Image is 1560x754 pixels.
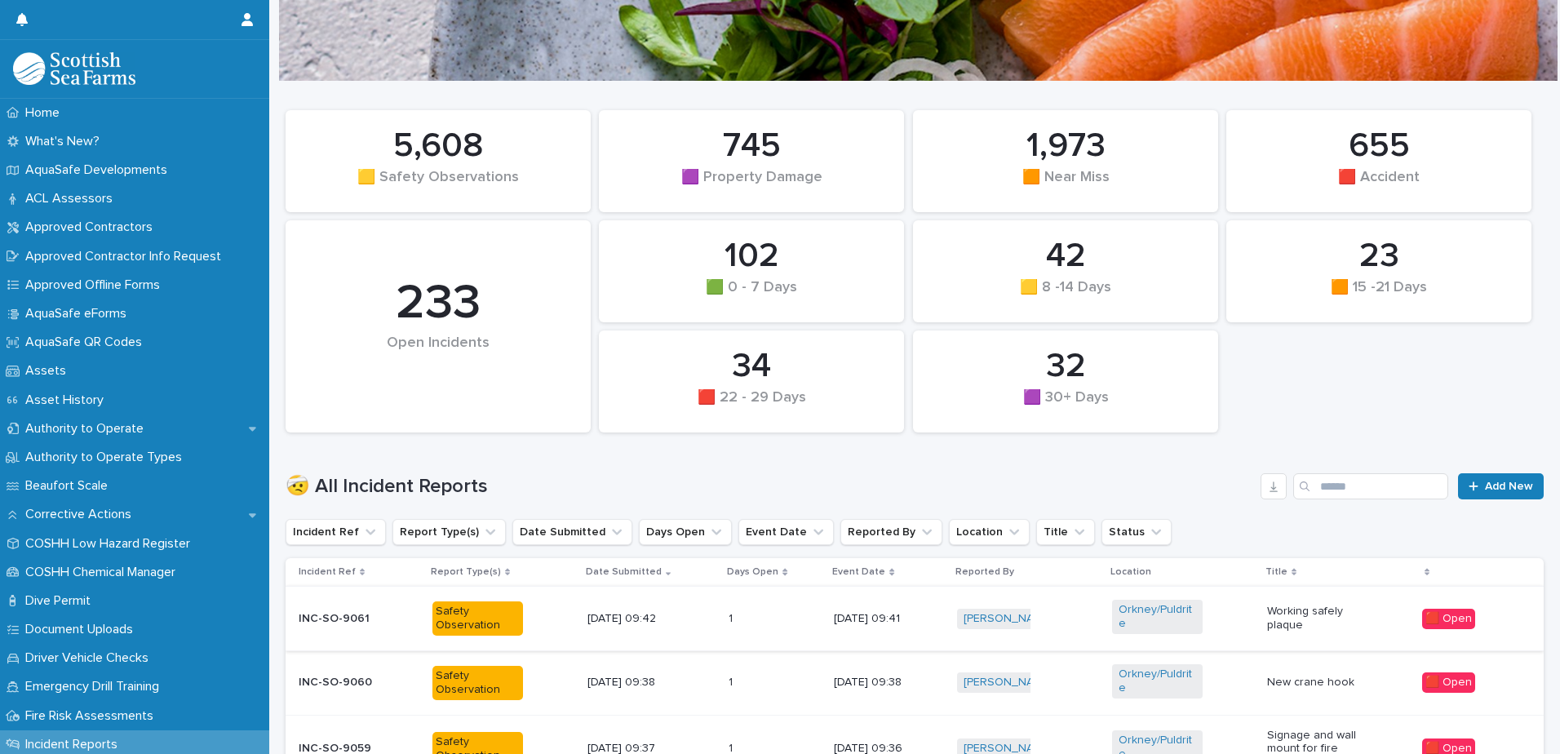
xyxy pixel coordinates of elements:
[19,478,121,494] p: Beaufort Scale
[286,587,1544,651] tr: INC-SO-9061Safety Observation[DATE] 09:4211 [DATE] 09:41[PERSON_NAME] Orkney/Puldrite Working saf...
[627,169,876,203] div: 🟪 Property Damage
[955,563,1014,581] p: Reported By
[19,335,155,350] p: AquaSafe QR Codes
[964,676,1053,690] a: [PERSON_NAME]
[627,236,876,277] div: 102
[1267,676,1358,690] p: New crane hook
[19,565,188,580] p: COSHH Chemical Manager
[1265,563,1287,581] p: Title
[1422,609,1475,629] div: 🟥 Open
[1119,668,1196,695] a: Orkney/Puldrite
[313,126,563,166] div: 5,608
[19,306,140,322] p: AquaSafe eForms
[627,389,876,424] div: 🟥 22 - 29 Days
[431,563,501,581] p: Report Type(s)
[586,563,662,581] p: Date Submitted
[1101,519,1172,545] button: Status
[1119,603,1196,631] a: Orkney/Puldrite
[1254,126,1504,166] div: 655
[313,169,563,203] div: 🟨 Safety Observations
[286,475,1254,499] h1: 🤕 All Incident Reports
[19,450,195,465] p: Authority to Operate Types
[19,421,157,437] p: Authority to Operate
[19,622,146,637] p: Document Uploads
[587,612,678,626] p: [DATE] 09:42
[832,563,885,581] p: Event Date
[941,169,1190,203] div: 🟧 Near Miss
[834,676,924,690] p: [DATE] 09:38
[313,274,563,333] div: 233
[19,737,131,752] p: Incident Reports
[19,708,166,724] p: Fire Risk Assessments
[432,601,523,636] div: Safety Observation
[840,519,942,545] button: Reported By
[19,593,104,609] p: Dive Permit
[1036,519,1095,545] button: Title
[299,563,356,581] p: Incident Ref
[19,650,162,666] p: Driver Vehicle Checks
[1422,672,1475,693] div: 🟥 Open
[738,519,834,545] button: Event Date
[587,676,678,690] p: [DATE] 09:38
[1110,563,1151,581] p: Location
[299,676,389,690] p: INC-SO-9060
[941,236,1190,277] div: 42
[19,277,173,293] p: Approved Offline Forms
[964,612,1053,626] a: [PERSON_NAME]
[19,679,172,694] p: Emergency Drill Training
[949,519,1030,545] button: Location
[729,672,736,690] p: 1
[1254,236,1504,277] div: 23
[19,162,180,178] p: AquaSafe Developments
[941,346,1190,387] div: 32
[1458,473,1544,499] a: Add New
[727,563,778,581] p: Days Open
[432,666,523,700] div: Safety Observation
[1254,279,1504,313] div: 🟧 15 -21 Days
[729,609,736,626] p: 1
[1293,473,1448,499] input: Search
[639,519,732,545] button: Days Open
[1485,481,1533,492] span: Add New
[19,191,126,206] p: ACL Assessors
[19,536,203,552] p: COSHH Low Hazard Register
[627,346,876,387] div: 34
[19,393,117,408] p: Asset History
[1254,169,1504,203] div: 🟥 Accident
[19,249,234,264] p: Approved Contractor Info Request
[299,612,389,626] p: INC-SO-9061
[941,126,1190,166] div: 1,973
[512,519,632,545] button: Date Submitted
[941,389,1190,424] div: 🟪 30+ Days
[286,650,1544,715] tr: INC-SO-9060Safety Observation[DATE] 09:3811 [DATE] 09:38[PERSON_NAME] Orkney/Puldrite New crane h...
[392,519,506,545] button: Report Type(s)
[834,612,924,626] p: [DATE] 09:41
[1267,605,1358,632] p: Working safely plaque
[19,363,79,379] p: Assets
[286,519,386,545] button: Incident Ref
[627,126,876,166] div: 745
[13,52,135,85] img: bPIBxiqnSb2ggTQWdOVV
[941,279,1190,313] div: 🟨 8 -14 Days
[19,507,144,522] p: Corrective Actions
[313,335,563,386] div: Open Incidents
[19,134,113,149] p: What's New?
[627,279,876,313] div: 🟩 0 - 7 Days
[19,105,73,121] p: Home
[19,220,166,235] p: Approved Contractors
